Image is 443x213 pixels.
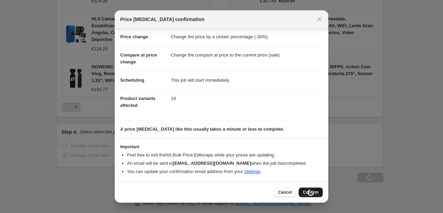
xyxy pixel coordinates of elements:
[171,71,323,89] dd: This job will start immediately.
[171,28,323,46] dd: Change the price by a certain percentage (-30%)
[173,161,251,166] b: [EMAIL_ADDRESS][DOMAIN_NAME]
[244,169,260,174] a: Settings
[120,16,205,23] span: Price [MEDICAL_DATA] confirmation
[171,89,323,108] dd: 19
[120,34,148,39] span: Price change
[120,96,156,108] span: Product variants affected
[120,126,285,132] b: A price [MEDICAL_DATA] like this usually takes a minute or less to complete.
[127,160,323,167] li: An email will be sent to when the job has completed .
[171,46,323,64] dd: Change the compare at price to the current price (sale)
[120,144,323,150] h3: Important
[127,168,323,175] li: You can update your confirmation email address from your .
[120,52,157,64] span: Compare at price change
[278,190,292,195] span: Cancel
[127,152,323,159] li: Feel free to exit the NA Bulk Price Editor app while your prices are updating.
[315,14,324,24] button: Close
[120,78,144,83] span: Scheduling
[274,187,296,197] button: Cancel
